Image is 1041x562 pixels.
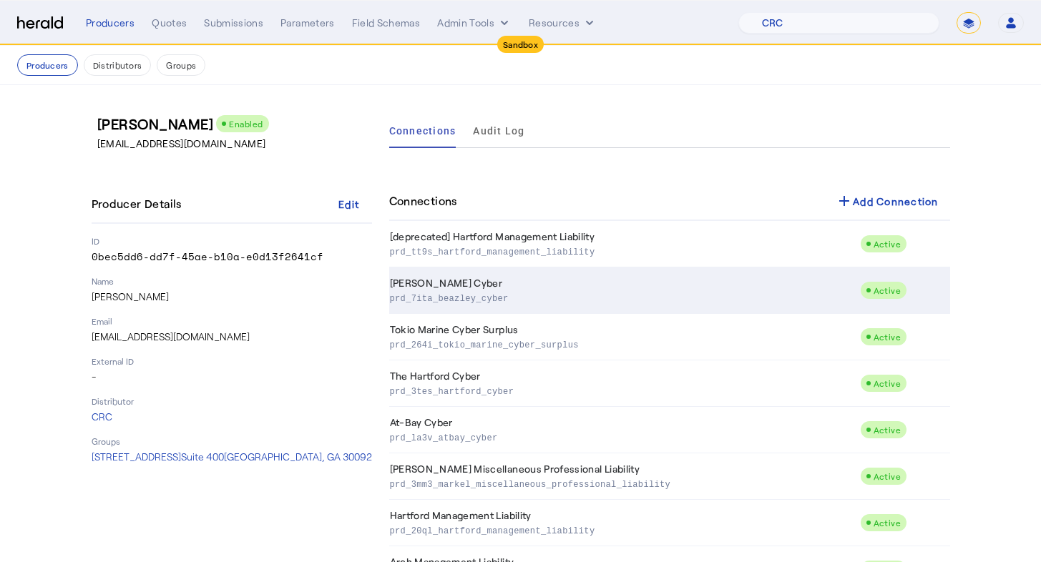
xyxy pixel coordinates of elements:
[437,16,512,30] button: internal dropdown menu
[390,337,854,351] p: prd_264i_tokio_marine_cyber_surplus
[874,425,901,435] span: Active
[92,250,372,264] p: 0bec5dd6-dd7f-45ae-b10a-e0d13f2641cf
[473,114,524,148] a: Audit Log
[152,16,187,30] div: Quotes
[824,188,950,214] button: Add Connection
[97,137,378,151] p: [EMAIL_ADDRESS][DOMAIN_NAME]
[874,518,901,528] span: Active
[390,244,854,258] p: prd_tt9s_hartford_management_liability
[17,16,63,30] img: Herald Logo
[389,500,860,546] td: Hartford Management Liability
[92,395,372,407] p: Distributor
[836,192,939,209] div: Add Connection
[92,435,372,447] p: Groups
[17,54,78,76] button: Producers
[280,16,335,30] div: Parameters
[92,330,372,344] p: [EMAIL_ADDRESS][DOMAIN_NAME]
[92,235,372,247] p: ID
[352,16,421,30] div: Field Schemas
[390,383,854,398] p: prd_3tes_hartford_cyber
[204,16,263,30] div: Submissions
[92,370,372,384] p: -
[92,290,372,304] p: [PERSON_NAME]
[389,126,456,136] span: Connections
[92,450,372,463] span: [STREET_ADDRESS] Suite 400 [GEOGRAPHIC_DATA], GA 30092
[389,407,860,453] td: At-Bay Cyber
[92,315,372,327] p: Email
[473,126,524,136] span: Audit Log
[92,275,372,287] p: Name
[390,523,854,537] p: prd_20ql_hartford_management_liability
[86,16,135,30] div: Producers
[229,119,263,129] span: Enabled
[338,197,359,212] div: Edit
[497,36,544,53] div: Sandbox
[389,192,457,209] h4: Connections
[389,314,860,360] td: Tokio Marine Cyber Surplus
[529,16,597,30] button: Resources dropdown menu
[874,285,901,295] span: Active
[92,195,187,212] h4: Producer Details
[84,54,152,76] button: Distributors
[389,114,456,148] a: Connections
[389,267,860,314] td: [PERSON_NAME] Cyber
[157,54,205,76] button: Groups
[389,360,860,407] td: The Hartford Cyber
[836,192,853,209] mat-icon: add
[874,239,901,249] span: Active
[326,191,372,217] button: Edit
[390,430,854,444] p: prd_la3v_atbay_cyber
[389,221,860,267] td: [deprecated] Hartford Management Liability
[390,476,854,490] p: prd_3mm3_markel_miscellaneous_professional_liability
[92,410,372,424] p: CRC
[97,114,378,134] h3: [PERSON_NAME]
[874,378,901,388] span: Active
[874,332,901,342] span: Active
[92,355,372,367] p: External ID
[389,453,860,500] td: [PERSON_NAME] Miscellaneous Professional Liability
[390,290,854,305] p: prd_7ita_beazley_cyber
[874,471,901,481] span: Active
